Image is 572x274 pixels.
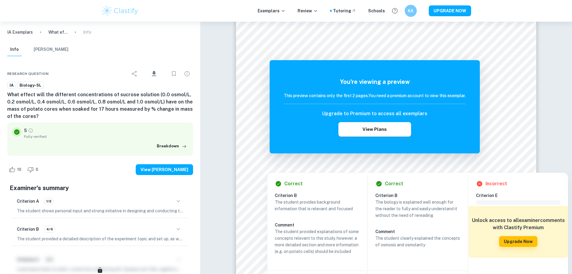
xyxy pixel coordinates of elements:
[17,82,44,88] span: Biology-SL
[7,43,22,56] button: Info
[44,199,53,204] span: 1/2
[7,82,16,89] a: IA
[338,122,411,137] button: View Plans
[429,5,471,16] button: UPGRADE NOW
[24,127,27,134] p: 5
[101,5,139,17] img: Clastify logo
[7,165,25,174] div: Like
[26,165,41,174] div: Dislike
[17,236,183,242] p: The student provided a detailed description of the experiment topic and set up, as well as a focu...
[375,192,465,199] h6: Criterion B
[136,164,193,175] button: View [PERSON_NAME]
[275,222,359,228] h6: Comment
[375,235,460,248] p: The student clearly explained the concepts of osmosis and osmolarity
[7,91,193,120] h6: What effect will the different concentrations of sucrose solution (0.0 osmol/L, 0.2 osmol/L, 0,4 ...
[322,110,427,117] h6: Upgrade to Premium to access all exemplars
[390,6,400,16] button: Help and Feedback
[472,217,565,231] h6: Unlock access to all examiner comments with Clastify Premium
[333,8,356,14] a: Tutoring
[168,68,180,80] div: Bookmark
[7,29,33,35] a: IA Exemplars
[24,134,188,139] span: Fully verified
[17,198,39,205] h6: Criterion A
[17,208,183,214] p: The student shows personal input and strong initiative in designing and conducting the study, alt...
[284,92,466,99] h6: This preview contains only the first 2 pages. You need a premium account to view this exemplar.
[368,8,385,14] a: Schools
[7,71,49,76] span: Research question
[258,8,286,14] p: Exemplars
[284,180,303,187] h6: Correct
[476,192,565,199] h6: Criterion E
[8,82,16,88] span: IA
[17,82,44,89] a: Biology-SL
[181,68,193,80] div: Report issue
[375,199,460,219] p: The biology is explained well enough for the reader to fully and easily understand it without the...
[34,43,68,56] button: [PERSON_NAME]
[407,8,414,14] h6: KA
[275,192,364,199] h6: Criterion B
[28,128,33,133] a: Grade fully verified
[32,167,41,173] span: 0
[44,226,55,232] span: 4/6
[275,228,359,255] p: The student provided explanations of some concepts relevant to this study, however, a more detail...
[142,66,167,82] div: Download
[486,180,507,187] h6: Incorrect
[83,29,91,35] p: Info
[155,142,188,151] button: Breakdown
[298,8,318,14] p: Review
[48,29,68,35] p: What effect will the different concentrations of sucrose solution (0.0 osmol/L, 0.2 osmol/L, 0,4 ...
[129,68,141,80] div: Share
[275,199,359,212] p: The student provides background information that is relevant and focused
[17,226,39,232] h6: Criterion B
[375,228,460,235] h6: Comment
[284,77,466,86] h5: You're viewing a preview
[10,183,191,192] h5: Examiner's summary
[499,236,537,247] button: Upgrade Now
[14,167,25,173] span: 10
[405,5,417,17] button: KA
[385,180,403,187] h6: Correct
